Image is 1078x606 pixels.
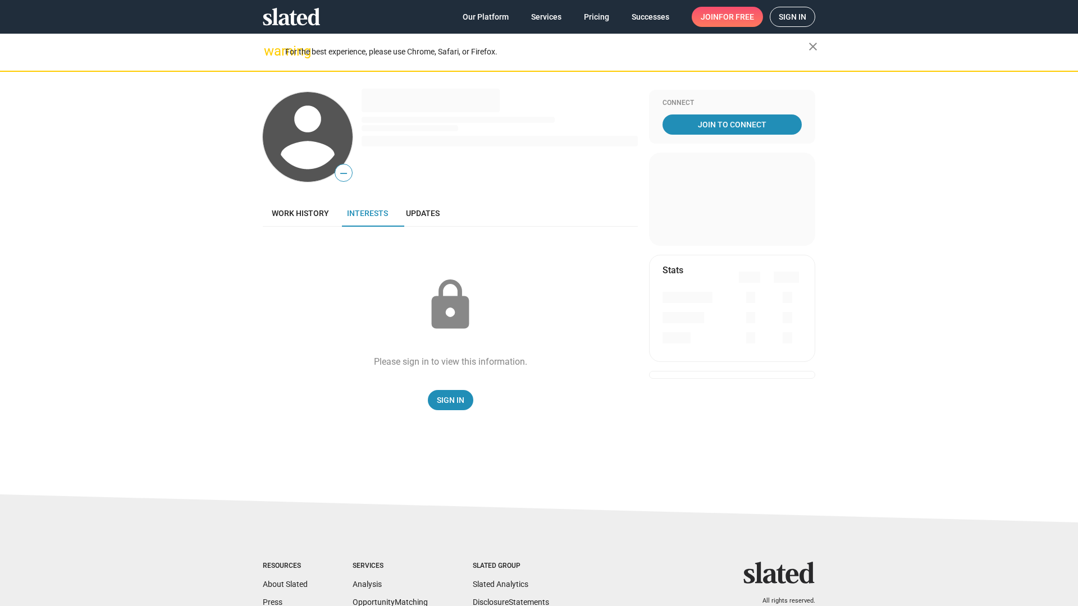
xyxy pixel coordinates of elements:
[632,7,669,27] span: Successes
[692,7,763,27] a: Joinfor free
[353,580,382,589] a: Analysis
[285,44,808,59] div: For the best experience, please use Chrome, Safari, or Firefox.
[806,40,820,53] mat-icon: close
[665,114,800,135] span: Join To Connect
[779,7,806,26] span: Sign in
[353,562,428,571] div: Services
[663,114,802,135] a: Join To Connect
[584,7,609,27] span: Pricing
[463,7,509,27] span: Our Platform
[663,99,802,108] div: Connect
[263,562,308,571] div: Resources
[335,166,352,181] span: —
[575,7,618,27] a: Pricing
[437,390,464,410] span: Sign In
[338,200,397,227] a: Interests
[623,7,678,27] a: Successes
[770,7,815,27] a: Sign in
[701,7,754,27] span: Join
[473,580,528,589] a: Slated Analytics
[428,390,473,410] a: Sign In
[263,580,308,589] a: About Slated
[347,209,388,218] span: Interests
[374,356,527,368] div: Please sign in to view this information.
[719,7,754,27] span: for free
[397,200,449,227] a: Updates
[531,7,561,27] span: Services
[272,209,329,218] span: Work history
[663,264,683,276] mat-card-title: Stats
[522,7,570,27] a: Services
[406,209,440,218] span: Updates
[454,7,518,27] a: Our Platform
[263,200,338,227] a: Work history
[264,44,277,58] mat-icon: warning
[473,562,549,571] div: Slated Group
[422,277,478,333] mat-icon: lock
